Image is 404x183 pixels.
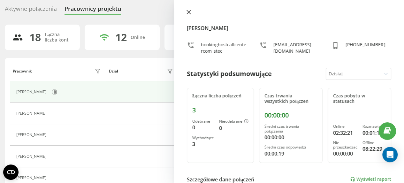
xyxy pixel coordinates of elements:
[362,141,386,145] div: Offline
[219,124,248,132] div: 0
[382,147,398,162] div: Open Intercom Messenger
[192,93,248,99] div: Łączna liczba połączeń
[350,177,391,182] a: Wyświetl raport
[115,31,127,43] div: 12
[333,150,357,157] div: 00:00:00
[131,35,145,40] div: Online
[333,124,357,129] div: Online
[333,93,386,104] div: Czas pobytu w statusach
[192,136,214,140] div: Wychodzące
[16,176,48,180] div: [PERSON_NAME]
[65,5,121,15] div: Pracownicy projektu
[333,141,357,150] div: Nie przeszkadzać
[333,129,357,137] div: 02:32:21
[13,69,32,73] div: Pracownik
[3,164,19,180] button: Open CMP widget
[192,119,214,124] div: Odebrane
[201,42,247,54] div: bookinghostcallcentercom_stec
[16,90,48,94] div: [PERSON_NAME]
[187,24,391,32] h4: [PERSON_NAME]
[109,69,118,73] div: Dział
[362,124,386,129] div: Rozmawia
[264,111,317,119] div: 00:00:00
[187,69,272,79] div: Statystyki podsumowujące
[16,133,48,137] div: [PERSON_NAME]
[16,154,48,159] div: [PERSON_NAME]
[362,129,386,137] div: 00:01:10
[29,31,41,43] div: 18
[16,111,48,116] div: [PERSON_NAME]
[264,133,317,141] div: 00:00:00
[192,106,248,114] div: 3
[264,124,317,133] div: Średni czas trwania połączenia
[264,145,317,149] div: Średni czas odpowiedzi
[362,145,386,153] div: 08:22:29
[346,42,385,54] div: [PHONE_NUMBER]
[192,140,214,148] div: 3
[5,5,57,15] div: Aktywne połączenia
[219,119,248,124] div: Nieodebrane
[192,124,214,131] div: 0
[264,150,317,157] div: 00:00:19
[273,42,319,54] div: [EMAIL_ADDRESS][DOMAIN_NAME]
[45,32,72,43] div: Łączna liczba kont
[264,93,317,104] div: Czas trwania wszystkich połączeń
